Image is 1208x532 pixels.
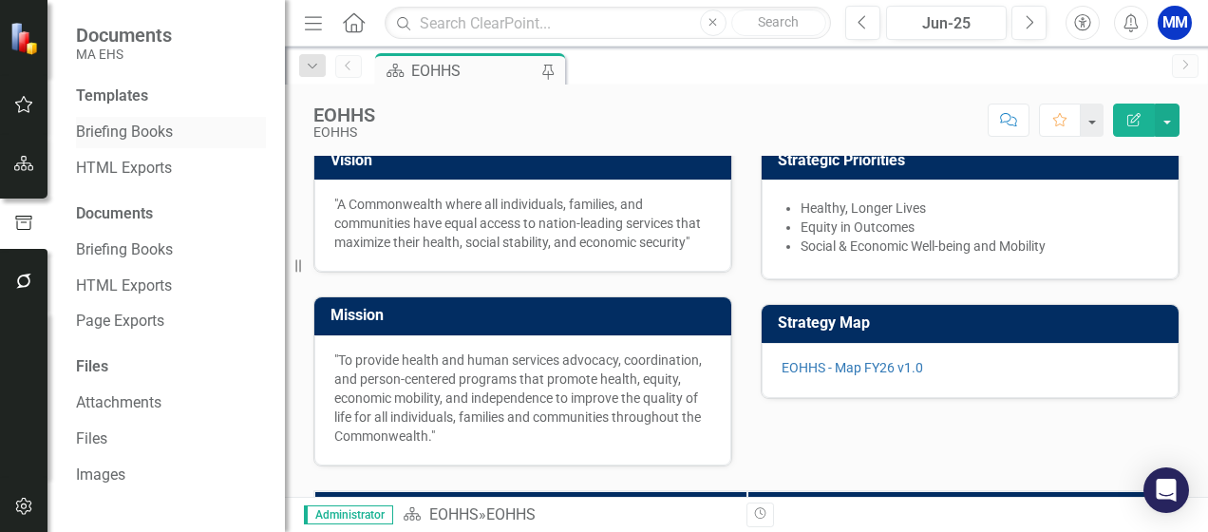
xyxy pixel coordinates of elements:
a: EOHHS - Map FY26 v1.0 [782,360,923,375]
a: Files [76,428,266,450]
a: HTML Exports [76,275,266,297]
h3: Strategy Map [778,314,1169,332]
a: HTML Exports [76,158,266,180]
small: MA EHS [76,47,172,62]
h3: Strategic Priorities [778,152,1169,169]
button: MM [1158,6,1192,40]
span: Search [758,14,799,29]
a: Page Exports [76,311,266,332]
input: Search ClearPoint... [385,7,831,40]
a: Images [76,465,266,486]
div: Templates [76,85,266,107]
div: Files [76,356,266,378]
a: EOHHS [429,505,479,523]
li: Equity in Outcomes [801,218,1159,237]
div: Documents [76,203,266,225]
h3: Mission [330,307,722,324]
button: Jun-25 [886,6,1007,40]
p: "To provide health and human services advocacy, coordination, and person-centered programs that p... [334,351,711,446]
div: EOHHS [411,59,537,83]
div: Open Intercom Messenger [1143,467,1189,513]
div: EOHHS [486,505,536,523]
h3: Vision [330,152,722,169]
button: Search [731,9,826,36]
p: "A Commonwealth where all individuals, families, and communities have equal access to nation-lead... [334,195,711,252]
a: Briefing Books [76,122,266,143]
div: EOHHS [313,104,375,125]
span: Administrator [304,505,393,524]
a: Attachments [76,392,266,414]
li: Healthy, Longer Lives [801,199,1159,218]
a: Briefing Books [76,239,266,261]
div: Jun-25 [893,12,1000,35]
div: » [403,504,732,526]
img: ClearPoint Strategy [8,20,44,56]
li: Social & Economic Well-being and Mobility [801,237,1159,256]
div: EOHHS [313,125,375,140]
span: Documents [76,24,172,47]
